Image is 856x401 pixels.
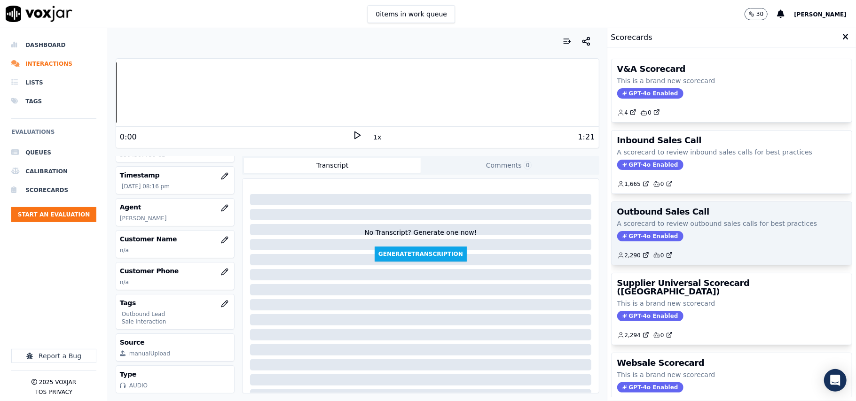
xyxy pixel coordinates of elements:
div: AUDIO [129,382,148,389]
a: Dashboard [11,36,96,54]
p: This is a brand new scorecard [617,299,846,308]
button: Start an Evaluation [11,207,96,222]
button: [PERSON_NAME] [794,8,856,20]
div: 1:21 [578,131,595,143]
p: This is a brand new scorecard [617,76,846,85]
h3: Supplier Universal Scorecard ([GEOGRAPHIC_DATA]) [617,279,846,296]
a: 4 [617,109,637,116]
button: Report a Bug [11,349,96,363]
div: 0:00 [120,131,137,143]
button: Transcript [244,158,421,173]
a: 0 [653,252,673,259]
button: 1,665 [617,180,653,188]
h3: Outbound Sales Call [617,208,846,216]
button: 2,294 [617,332,653,339]
button: 0items in work queue [368,5,455,23]
a: Interactions [11,54,96,73]
h3: V&A Scorecard [617,65,846,73]
h3: Source [120,338,230,347]
a: 2,290 [617,252,649,259]
button: 2,290 [617,252,653,259]
p: [PERSON_NAME] [120,215,230,222]
h3: Timestamp [120,170,230,180]
div: Scorecards [607,28,856,47]
img: voxjar logo [6,6,72,22]
div: No Transcript? Generate one now! [364,228,477,247]
p: [DATE] 08:16 pm [122,183,230,190]
p: Outbound Lead [122,310,230,318]
h3: Inbound Sales Call [617,136,846,145]
span: 0 [524,161,532,170]
p: 2025 Voxjar [39,378,76,386]
div: manualUpload [129,350,170,357]
a: Tags [11,92,96,111]
span: GPT-4o Enabled [617,231,683,241]
a: 2,294 [617,332,649,339]
h3: Type [120,370,230,379]
a: 0 [653,180,673,188]
div: Open Intercom Messenger [824,369,847,392]
a: 1,665 [617,180,649,188]
a: 0 [640,109,660,116]
p: This is a brand new scorecard [617,370,846,379]
p: 30 [756,10,763,18]
h3: Customer Name [120,234,230,244]
a: Queues [11,143,96,162]
a: 0 [653,332,673,339]
p: n/a [120,247,230,254]
button: 4 [617,109,641,116]
span: GPT-4o Enabled [617,160,683,170]
button: 30 [745,8,777,20]
h3: Customer Phone [120,266,230,276]
span: GPT-4o Enabled [617,311,683,321]
span: GPT-4o Enabled [617,88,683,99]
span: GPT-4o Enabled [617,382,683,393]
button: TOS [35,388,47,396]
p: Sale Interaction [122,318,230,325]
button: GenerateTranscription [375,247,467,262]
p: n/a [120,278,230,286]
h6: Evaluations [11,126,96,143]
button: 30 [745,8,768,20]
h3: Tags [120,298,230,308]
h3: Agent [120,202,230,212]
a: Calibration [11,162,96,181]
p: A scorecard to review outbound sales calls for best practices [617,219,846,228]
a: Scorecards [11,181,96,200]
button: Privacy [49,388,72,396]
button: Comments [421,158,597,173]
p: A scorecard to review inbound sales calls for best practices [617,147,846,157]
button: 1x [371,131,383,144]
a: Lists [11,73,96,92]
h3: Websale Scorecard [617,359,846,367]
span: [PERSON_NAME] [794,11,847,18]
